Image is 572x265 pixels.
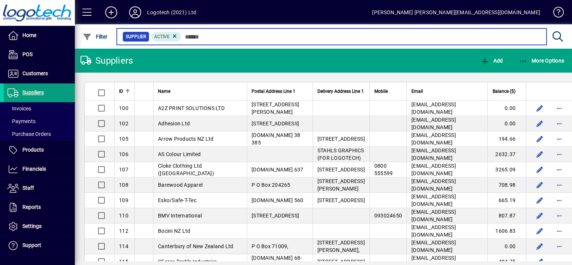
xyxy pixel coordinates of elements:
[119,182,128,188] span: 108
[158,121,190,127] span: Adhesion Ltd
[534,194,546,206] button: Edit
[317,87,364,95] span: Delivery Address Line 1
[4,236,75,255] a: Support
[7,106,31,112] span: Invoices
[317,240,365,253] span: [STREET_ADDRESS][PERSON_NAME],
[119,87,123,95] span: ID
[252,132,300,146] span: [DOMAIN_NAME] 38 385
[534,102,546,114] button: Edit
[119,167,128,173] span: 107
[80,55,133,67] div: Suppliers
[4,160,75,179] a: Financials
[517,54,566,67] button: More Options
[22,89,44,95] span: Suppliers
[534,164,546,176] button: Edit
[487,177,526,193] td: 708.98
[317,136,365,142] span: [STREET_ADDRESS]
[411,194,456,207] span: [EMAIL_ADDRESS][DOMAIN_NAME]
[158,213,202,219] span: BMV International
[119,197,128,203] span: 109
[374,87,388,95] span: Mobile
[119,228,128,234] span: 112
[4,179,75,198] a: Staff
[119,213,128,219] span: 110
[151,32,181,42] mat-chip: Activation Status: Active
[81,30,110,43] button: Filter
[411,117,456,130] span: [EMAIL_ADDRESS][DOMAIN_NAME]
[553,118,565,130] button: More options
[487,239,526,254] td: 0.00
[487,208,526,223] td: 807.87
[534,225,546,237] button: Edit
[487,131,526,147] td: 194.66
[553,148,565,160] button: More options
[553,240,565,252] button: More options
[317,147,364,161] span: STAHLS GRAPHICS (FOR LOGOTECH)
[4,128,75,140] a: Purchase Orders
[411,224,456,238] span: [EMAIL_ADDRESS][DOMAIN_NAME]
[119,105,128,111] span: 100
[487,101,526,116] td: 0.00
[4,64,75,83] a: Customers
[553,102,565,114] button: More options
[534,133,546,145] button: Edit
[22,223,42,229] span: Settings
[487,193,526,208] td: 665.19
[411,87,423,95] span: Email
[411,178,456,192] span: [EMAIL_ADDRESS][DOMAIN_NAME]
[480,58,503,64] span: Add
[252,197,303,203] span: [DOMAIN_NAME] 560
[252,213,299,219] span: [STREET_ADDRESS]
[119,136,128,142] span: 105
[22,147,44,153] span: Products
[317,197,365,203] span: [STREET_ADDRESS]
[411,209,456,222] span: [EMAIL_ADDRESS][DOMAIN_NAME]
[147,6,196,18] div: Logotech (2021) Ltd
[22,166,46,172] span: Financials
[158,136,213,142] span: Arrow Products NZ Ltd
[317,167,365,173] span: [STREET_ADDRESS]
[534,179,546,191] button: Edit
[99,6,123,19] button: Add
[154,34,170,39] span: Active
[158,87,242,95] div: Name
[119,259,128,265] span: 115
[4,198,75,217] a: Reports
[22,185,34,191] span: Staff
[374,163,393,176] span: 0800 555599
[487,162,526,177] td: 3265.09
[553,164,565,176] button: More options
[534,240,546,252] button: Edit
[487,147,526,162] td: 2632.37
[411,163,456,176] span: [EMAIL_ADDRESS][DOMAIN_NAME]
[478,54,505,67] button: Add
[22,51,33,57] span: POS
[553,194,565,206] button: More options
[158,259,217,265] span: CForce Textile Industries
[553,225,565,237] button: More options
[411,132,456,146] span: [EMAIL_ADDRESS][DOMAIN_NAME]
[158,243,233,249] span: Canterbury of New Zealand Ltd
[317,178,365,192] span: [STREET_ADDRESS][PERSON_NAME]
[317,259,365,265] span: [STREET_ADDRESS]
[252,87,295,95] span: Postal Address Line 1
[158,87,170,95] span: Name
[534,210,546,222] button: Edit
[374,213,402,219] span: 093024650
[487,116,526,131] td: 0.00
[126,33,146,40] span: Supplier
[252,121,299,127] span: [STREET_ADDRESS]
[553,210,565,222] button: More options
[372,6,540,18] div: [PERSON_NAME] [PERSON_NAME][EMAIL_ADDRESS][DOMAIN_NAME]
[22,32,36,38] span: Home
[4,26,75,45] a: Home
[411,101,456,115] span: [EMAIL_ADDRESS][DOMAIN_NAME]
[119,121,128,127] span: 102
[553,179,565,191] button: More options
[123,6,147,19] button: Profile
[492,87,522,95] div: Balance ($)
[4,102,75,115] a: Invoices
[22,204,41,210] span: Reports
[4,115,75,128] a: Payments
[487,223,526,239] td: 1606.83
